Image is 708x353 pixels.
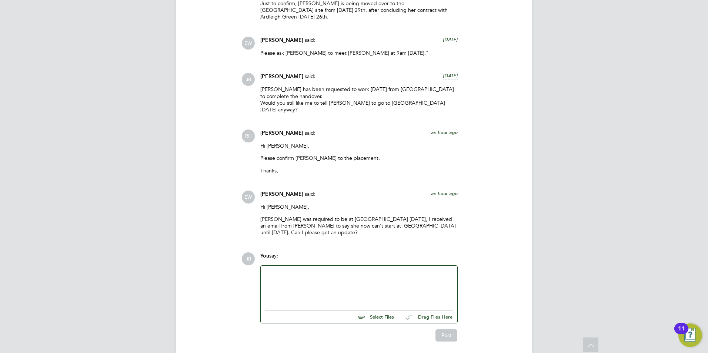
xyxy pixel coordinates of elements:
p: Please confirm [PERSON_NAME] to the placement. [260,155,458,161]
p: [PERSON_NAME] was required to be at [GEOGRAPHIC_DATA] [DATE], I received an email from [PERSON_NA... [260,216,458,236]
p: Thanks, [260,167,458,174]
p: Hi [PERSON_NAME], [260,204,458,210]
p: Please ask [PERSON_NAME] to meet [PERSON_NAME] at 9am [DATE].” [260,50,458,56]
span: [PERSON_NAME] [260,130,303,136]
span: RH [242,130,255,142]
p: Hi [PERSON_NAME], [260,142,458,149]
span: [DATE] [443,36,458,43]
span: [DATE] [443,73,458,79]
span: an hour ago [431,190,458,196]
div: say: [260,252,458,265]
span: EW [242,37,255,50]
span: [PERSON_NAME] [260,73,303,80]
span: said: [305,73,315,80]
div: 11 [678,329,685,338]
span: said: [305,37,315,43]
span: [PERSON_NAME] [260,37,303,43]
span: EW [242,191,255,204]
span: an hour ago [431,129,458,135]
span: said: [305,130,315,136]
span: said: [305,191,315,197]
span: JB [242,73,255,86]
span: JB [242,252,255,265]
button: Open Resource Center, 11 new notifications [678,323,702,347]
span: You [260,253,269,259]
p: [PERSON_NAME] has been requested to work [DATE] from [GEOGRAPHIC_DATA] to complete the handover. ... [260,86,458,113]
button: Post [435,329,457,341]
span: [PERSON_NAME] [260,191,303,197]
button: Drag Files Here [400,309,453,325]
